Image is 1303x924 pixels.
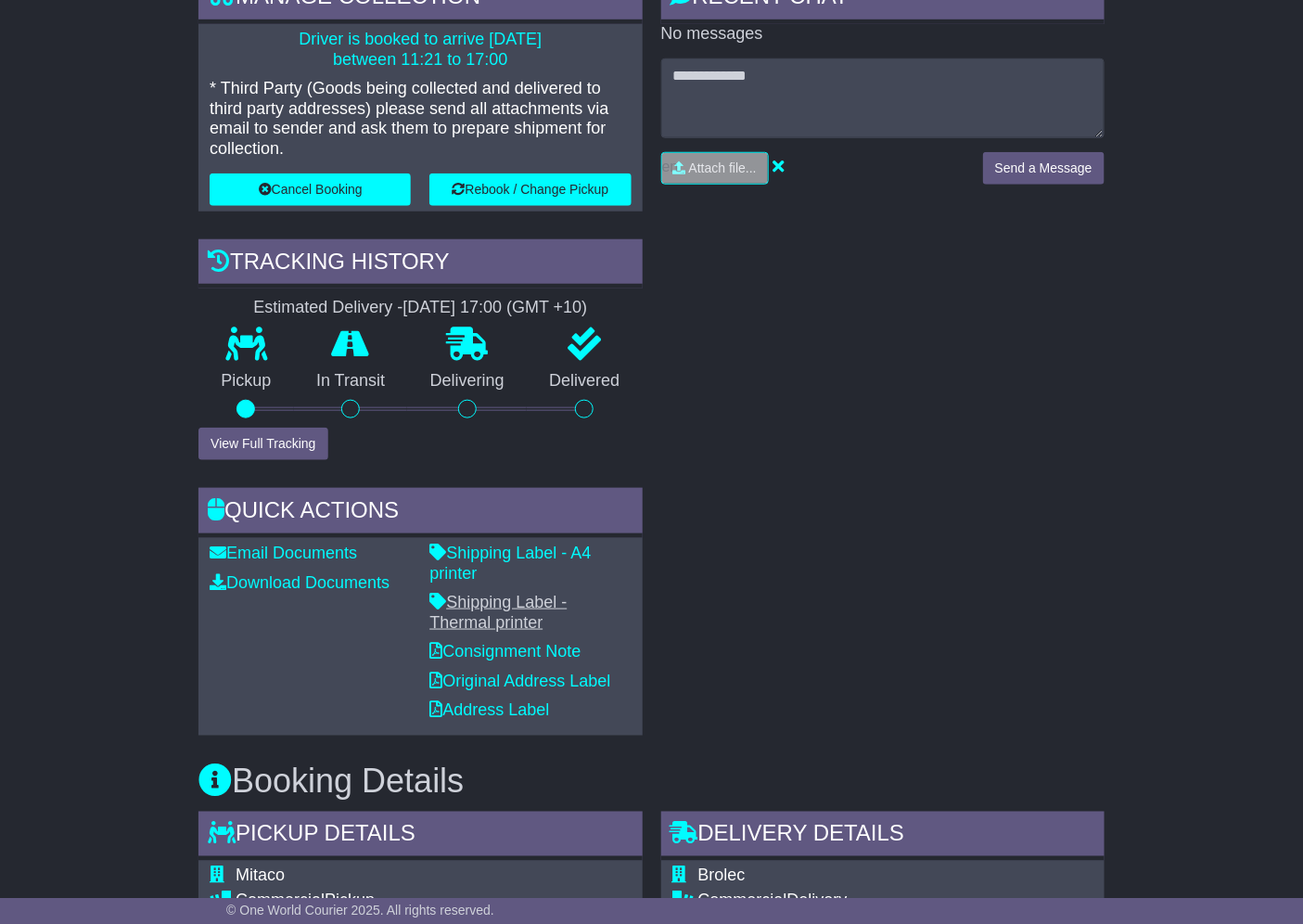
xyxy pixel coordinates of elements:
[429,544,591,583] a: Shipping Label - A4 printer
[210,544,357,562] a: Email Documents
[983,152,1105,185] button: Send a Message
[661,812,1105,862] div: Delivery Details
[198,488,642,538] div: Quick Actions
[198,298,642,318] div: Estimated Delivery -
[429,700,549,719] a: Address Label
[698,866,746,885] span: Brolec
[698,892,1093,912] div: Delivery
[407,371,527,391] p: Delivering
[210,79,631,159] p: * Third Party (Goods being collected and delivered to third party addresses) please send all atta...
[661,24,1105,45] p: No messages
[198,764,1105,801] h3: Booking Details
[429,642,581,661] a: Consignment Note
[210,173,411,206] button: Cancel Booking
[294,371,408,391] p: In Transit
[429,672,610,690] a: Original Address Label
[210,30,631,70] p: Driver is booked to arrive [DATE] between 11:21 to 17:00
[429,593,567,632] a: Shipping Label - Thermal printer
[198,371,294,391] p: Pickup
[198,428,327,460] button: View Full Tracking
[210,573,390,592] a: Download Documents
[236,892,538,912] div: Pickup
[236,892,325,910] span: Commercial
[198,812,642,862] div: Pickup Details
[198,239,642,289] div: Tracking history
[527,371,643,391] p: Delivered
[429,173,631,206] button: Rebook / Change Pickup
[236,866,285,885] span: Mitaco
[226,903,494,918] span: © One World Courier 2025. All rights reserved.
[698,892,787,910] span: Commercial
[402,298,587,318] div: [DATE] 17:00 (GMT +10)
